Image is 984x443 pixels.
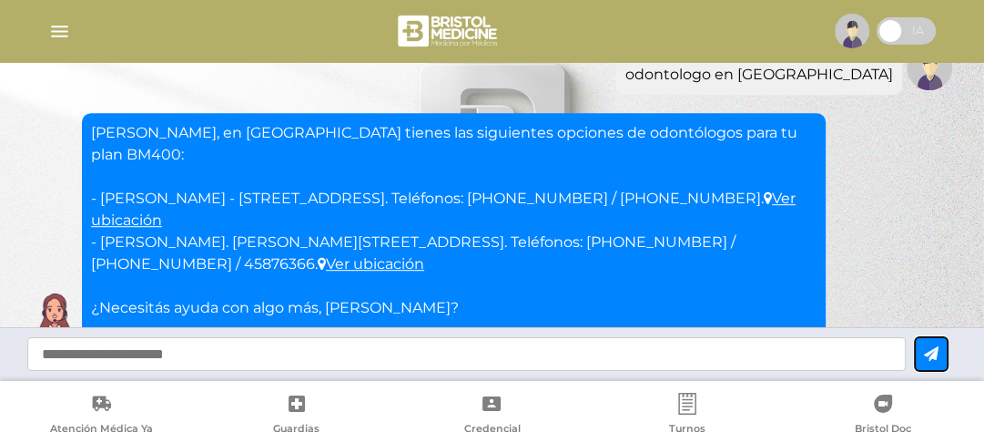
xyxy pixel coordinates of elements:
span: Atención Médica Ya [50,422,153,438]
a: Turnos [590,393,786,439]
img: bristol-medicine-blanco.png [395,9,503,53]
span: Credencial [463,422,520,438]
a: Ver ubicación [318,255,424,273]
a: Atención Médica Ya [4,393,199,439]
img: Cober_menu-lines-white.svg [48,20,71,43]
a: Credencial [394,393,590,439]
img: Tu imagen [907,45,952,90]
span: Guardias [273,422,320,438]
p: [PERSON_NAME], en [GEOGRAPHIC_DATA] tienes las siguientes opciones de odontólogos para tu plan BM... [91,122,817,319]
div: odontologo en [GEOGRAPHIC_DATA] [625,64,893,86]
span: Turnos [669,422,705,438]
img: Cober IA [32,293,77,338]
img: profile-placeholder.svg [835,14,869,48]
a: Guardias [199,393,395,439]
a: Bristol Doc [785,393,980,439]
span: Bristol Doc [855,422,911,438]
